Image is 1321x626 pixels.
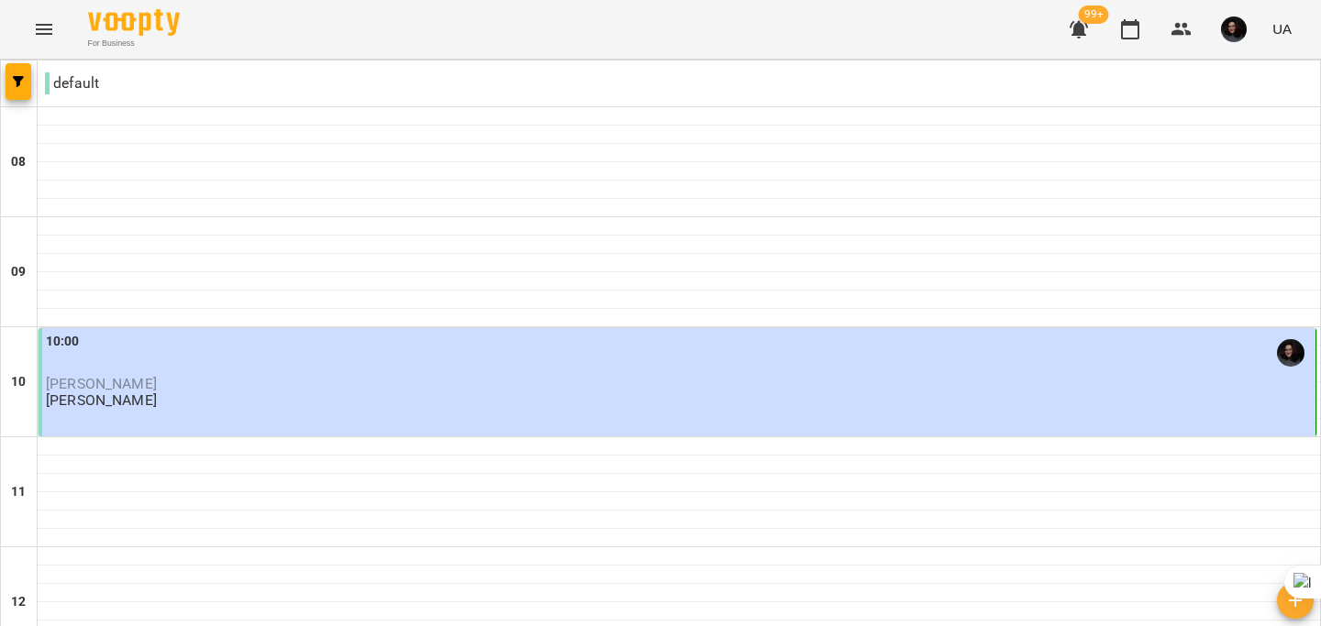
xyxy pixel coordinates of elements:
[46,392,157,408] p: [PERSON_NAME]
[88,9,180,36] img: Voopty Logo
[46,332,80,352] label: 10:00
[1277,582,1314,619] button: Створити урок
[1079,5,1109,24] span: 99+
[1277,339,1304,367] img: Наталія Кобель
[1272,19,1292,38] span: UA
[11,152,26,172] h6: 08
[88,38,180,49] span: For Business
[1265,12,1299,46] button: UA
[46,375,157,392] span: [PERSON_NAME]
[45,72,99,94] p: default
[11,262,26,282] h6: 09
[11,592,26,612] h6: 12
[11,372,26,392] h6: 10
[1221,16,1247,42] img: 3b3145ad26fe4813cc7227c6ce1adc1c.jpg
[11,482,26,502] h6: 11
[22,7,66,51] button: Menu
